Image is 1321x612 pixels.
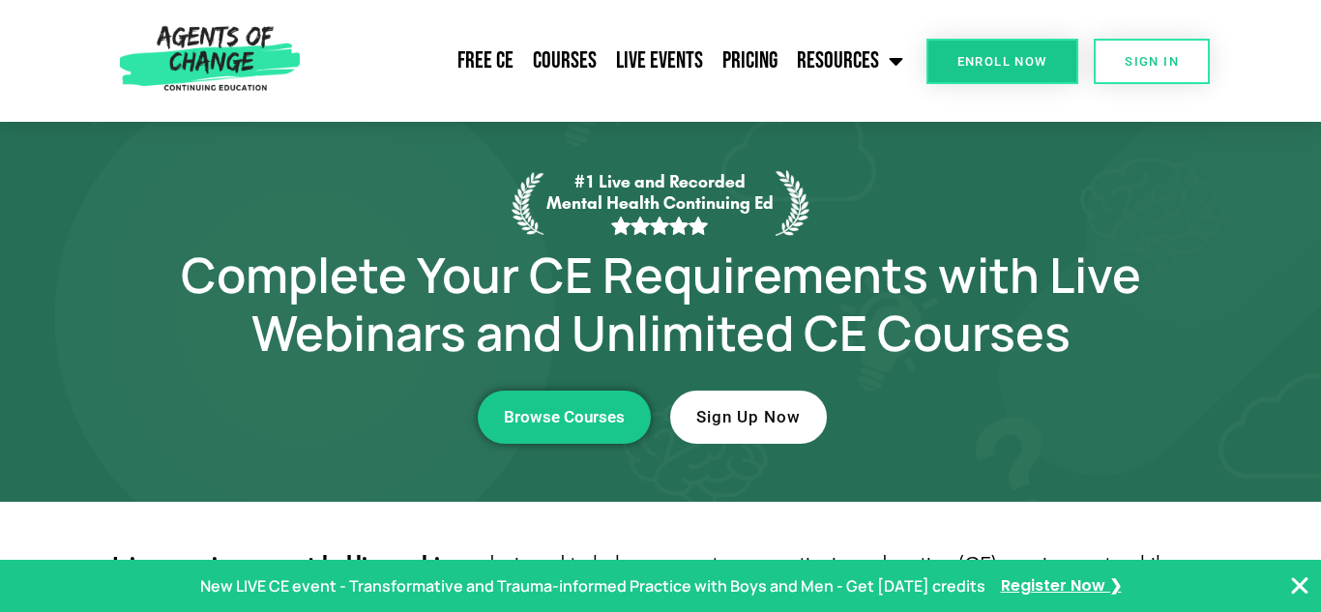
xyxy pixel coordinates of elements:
p: #1 Live and Recorded Mental Health Continuing Ed [543,171,776,236]
a: Live Events [606,37,713,85]
a: SIGN IN [1094,39,1210,84]
span: Sign Up Now [696,409,801,425]
a: Sign Up Now [670,391,827,444]
strong: Join engaging, expert-led live webinars [109,552,483,577]
a: Pricing [713,37,787,85]
a: Courses [523,37,606,85]
a: Browse Courses [478,391,651,444]
p: New LIVE CE event - Transformative and Trauma-informed Practice with Boys and Men - Get [DATE] cr... [200,572,985,600]
button: Close Banner [1288,574,1311,597]
nav: Menu [308,37,913,85]
span: SIGN IN [1125,55,1179,68]
span: Browse Courses [504,409,625,425]
h1: Complete Your CE Requirements with Live Webinars and Unlimited CE Courses [109,246,1212,362]
a: Enroll Now [926,39,1078,84]
span: Enroll Now [957,55,1047,68]
a: Free CE [448,37,523,85]
a: Register Now ❯ [1001,572,1122,600]
a: Resources [787,37,913,85]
